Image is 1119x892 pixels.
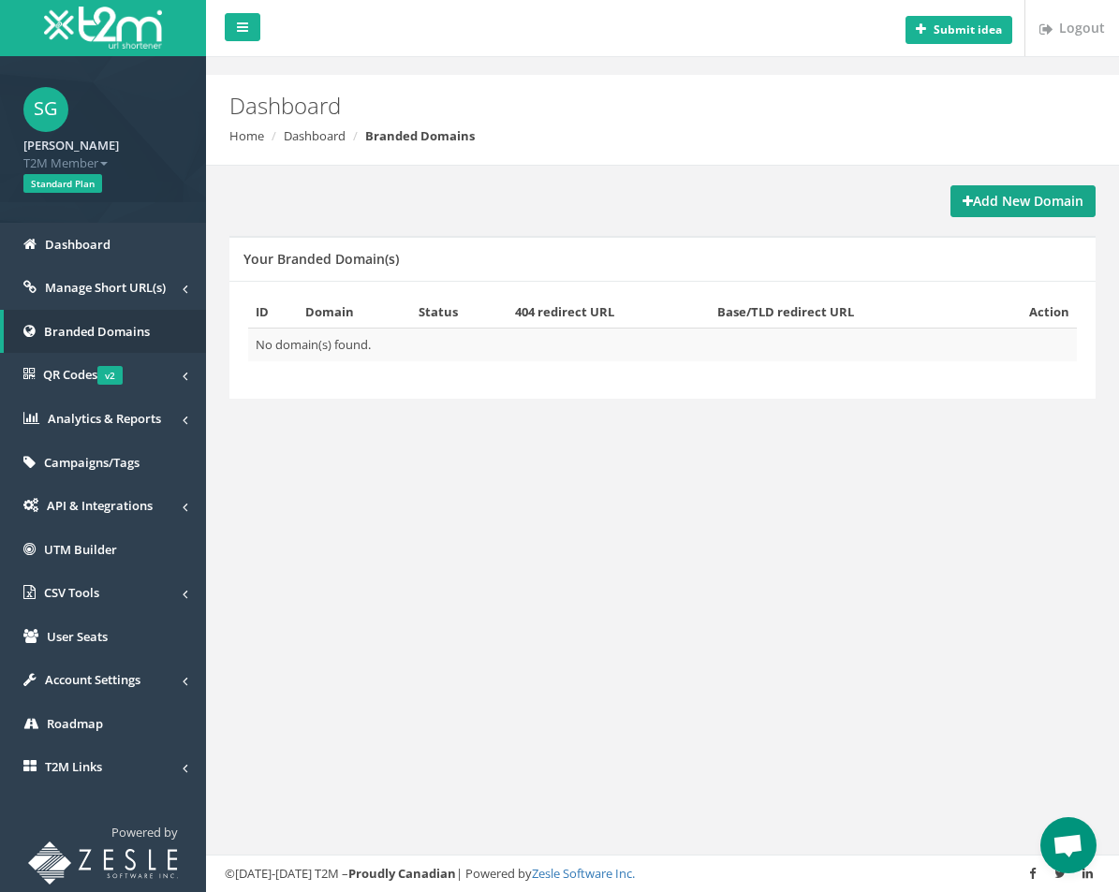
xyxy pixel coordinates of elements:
span: v2 [97,366,123,385]
span: QR Codes [43,366,123,383]
a: Dashboard [284,127,346,144]
td: Open Google Translate [27,18,31,22]
div: Open chat [1040,817,1097,873]
span: T2M Links [45,758,102,775]
span: Analytics & Reports [48,410,161,427]
span: Branded Domains [44,323,150,340]
th: Status [411,296,508,329]
strong: Proudly Canadian [348,865,456,882]
img: T2M [44,7,162,49]
img: T2M URL Shortener powered by Zesle Software Inc. [28,841,178,885]
span: Standard Plan [23,174,102,193]
th: Base/TLD redirect URL [710,296,979,329]
a: Home [229,127,264,144]
span: SG [23,87,68,132]
span: Campaigns/Tags [44,454,140,471]
span: Account Settings [45,671,140,688]
strong: [PERSON_NAME] [23,137,119,154]
span: User Seats [47,628,108,645]
span: Dashboard [45,236,110,253]
th: Domain [298,296,411,329]
h5: Your Branded Domain(s) [243,252,399,266]
div: ©[DATE]-[DATE] T2M – | Powered by [225,865,1100,883]
td: Listen [22,18,25,22]
a: [PERSON_NAME] T2M Member [23,132,183,171]
th: ID [248,296,298,329]
a: Add New Domain [950,185,1096,217]
span: Roadmap [47,715,103,732]
span: API & Integrations [47,497,153,514]
a: Zesle Software Inc. [532,865,635,882]
strong: Add New Domain [963,192,1083,210]
span: CSV Tools [44,584,99,601]
td: Open FAQ|Support Page [38,18,42,22]
span: T2M Member [23,154,183,172]
strong: Branded Domains [365,127,475,144]
h2: Dashboard [229,94,1096,118]
span: Powered by [111,824,178,841]
span: UTM Builder [44,541,117,558]
th: Action [979,296,1077,329]
td: Open Settings [33,18,37,22]
td: Swap Languages [16,18,20,22]
button: Submit idea [906,16,1012,44]
th: 404 redirect URL [508,296,710,329]
b: Submit idea [934,22,1002,37]
span: Manage Short URL(s) [45,279,166,296]
td: No domain(s) found. [248,329,1077,361]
